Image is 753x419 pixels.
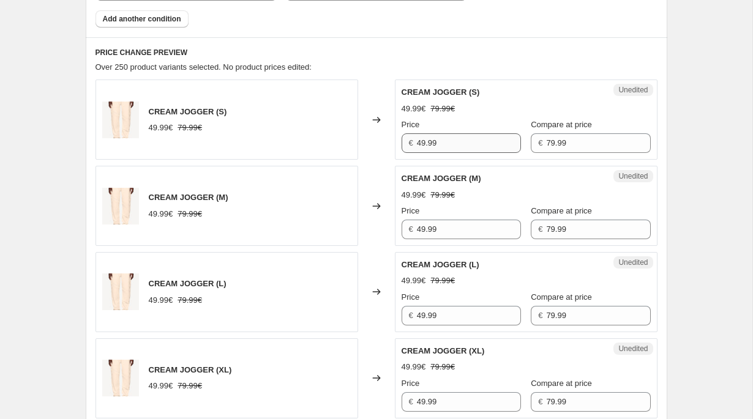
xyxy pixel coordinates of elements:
span: Unedited [618,258,648,267]
span: Compare at price [531,206,592,215]
span: € [409,397,413,406]
span: € [409,224,413,234]
span: CREAM JOGGER (S) [149,107,227,116]
span: CREAM JOGGER (S) [402,87,480,97]
span: € [538,138,542,147]
span: Over 250 product variants selected. No product prices edited: [96,62,312,72]
strike: 79.99€ [430,103,455,115]
span: CREAM JOGGER (M) [149,193,228,202]
span: Compare at price [531,292,592,302]
span: CREAM JOGGER (XL) [402,346,485,355]
span: CREAM JOGGER (L) [149,279,227,288]
span: Compare at price [531,120,592,129]
span: € [409,311,413,320]
img: BEST_44cd5235-1dcf-4e4e-9276-e0ac0170b11d_80x.jpg [102,188,139,224]
span: € [538,397,542,406]
span: Price [402,379,420,388]
span: Unedited [618,85,648,95]
strike: 79.99€ [430,275,455,287]
img: BEST_44cd5235-1dcf-4e4e-9276-e0ac0170b11d_80x.jpg [102,273,139,310]
span: Compare at price [531,379,592,388]
span: Price [402,292,420,302]
span: CREAM JOGGER (XL) [149,365,232,374]
span: Add another condition [103,14,181,24]
div: 49.99€ [402,189,426,201]
span: CREAM JOGGER (L) [402,260,479,269]
strike: 79.99€ [178,122,202,134]
strike: 79.99€ [178,208,202,220]
span: Price [402,120,420,129]
span: € [538,311,542,320]
strike: 79.99€ [430,361,455,373]
h6: PRICE CHANGE PREVIEW [96,48,657,57]
div: 49.99€ [149,208,173,220]
span: Unedited [618,344,648,354]
div: 49.99€ [402,103,426,115]
div: 49.99€ [402,361,426,373]
span: CREAM JOGGER (M) [402,174,481,183]
span: € [409,138,413,147]
span: Unedited [618,171,648,181]
span: € [538,224,542,234]
img: BEST_44cd5235-1dcf-4e4e-9276-e0ac0170b11d_80x.jpg [102,102,139,138]
div: 49.99€ [402,275,426,287]
div: 49.99€ [149,122,173,134]
img: BEST_44cd5235-1dcf-4e4e-9276-e0ac0170b11d_80x.jpg [102,360,139,396]
button: Add another condition [96,10,189,28]
span: Price [402,206,420,215]
strike: 79.99€ [178,294,202,306]
div: 49.99€ [149,294,173,306]
div: 49.99€ [149,380,173,392]
strike: 79.99€ [178,380,202,392]
strike: 79.99€ [430,189,455,201]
